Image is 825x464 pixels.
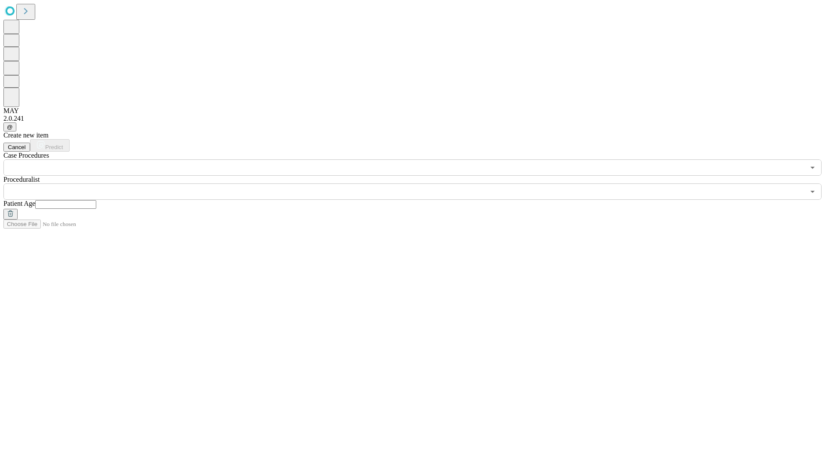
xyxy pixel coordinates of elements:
[8,144,26,150] span: Cancel
[3,176,40,183] span: Proceduralist
[3,152,49,159] span: Scheduled Procedure
[3,122,16,131] button: @
[3,200,35,207] span: Patient Age
[3,107,822,115] div: MAY
[807,186,819,198] button: Open
[30,139,70,152] button: Predict
[3,115,822,122] div: 2.0.241
[3,143,30,152] button: Cancel
[807,162,819,174] button: Open
[3,131,49,139] span: Create new item
[45,144,63,150] span: Predict
[7,124,13,130] span: @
